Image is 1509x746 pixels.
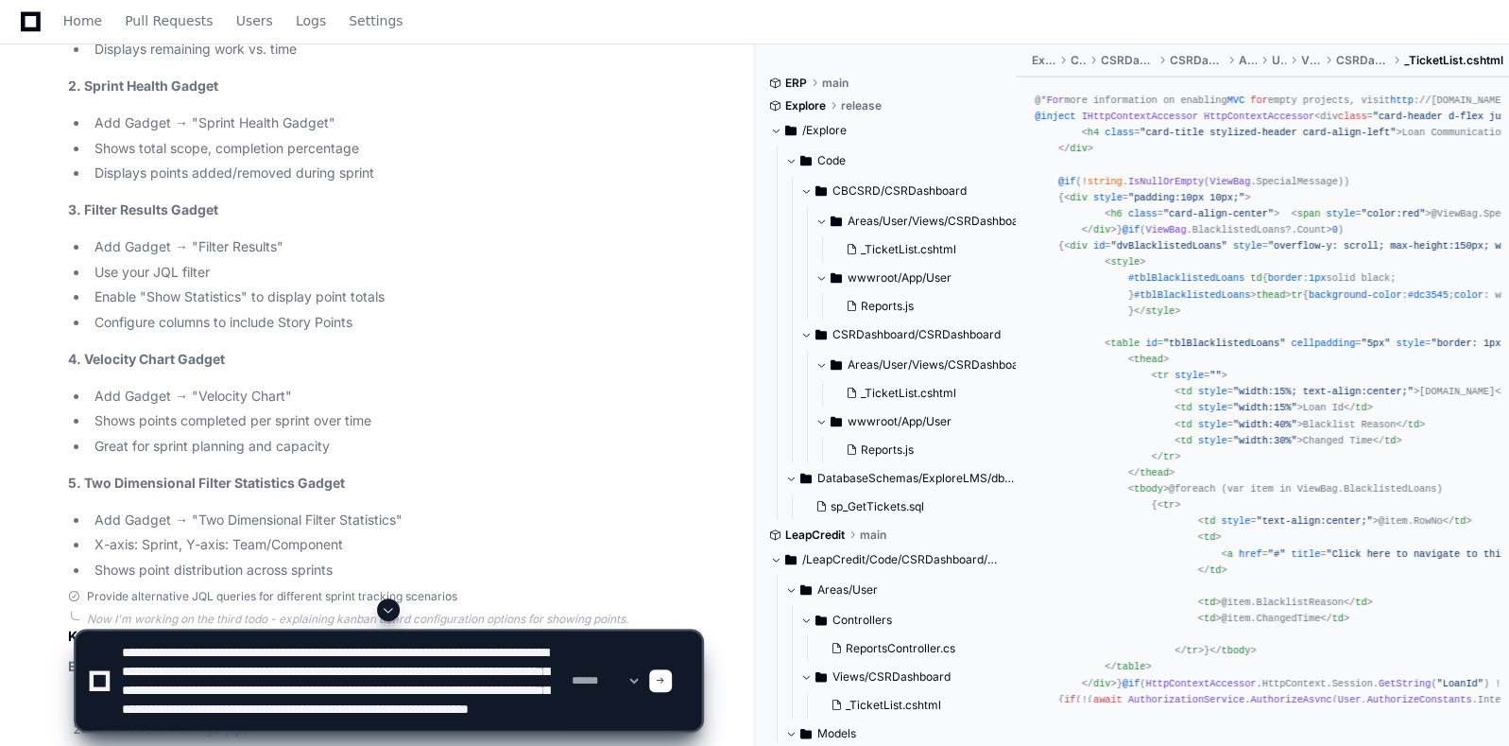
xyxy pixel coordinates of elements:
[1233,435,1297,446] span: "width:30%"
[1268,272,1303,284] span: border
[1152,451,1181,462] span: </ >
[802,552,1003,567] span: /LeapCredit/Code/CSRDashboard/CSRDashboard
[785,528,845,543] span: LeapCredit
[785,76,807,91] span: ERP
[1396,419,1425,430] span: </ >
[1291,208,1431,219] span: < = >
[815,407,1030,437] button: wwwroot/App/User
[1128,467,1175,478] span: </ >
[1058,176,1075,187] span: @if
[1309,272,1326,284] span: 1px
[1222,515,1251,527] span: style
[1396,338,1425,349] span: style
[1404,53,1503,68] span: _TicketList.cshtml
[860,528,886,543] span: main
[89,236,701,258] li: Add Gadget → "Filter Results"
[861,386,956,401] span: _TicketList.cshtml
[1250,95,1267,106] span: for
[1408,289,1449,301] span: #dc3545
[1175,402,1303,413] span: < = >
[1256,515,1372,527] span: "text-align:center;"
[1204,597,1215,608] span: td
[770,115,1003,146] button: /Explore
[1180,386,1192,397] span: td
[1088,176,1123,187] span: string
[848,414,952,429] span: wwwroot/App/User
[831,499,924,514] span: sp_GetTickets.sql
[1192,224,1286,235] span: BlacklistedLoans
[831,267,842,289] svg: Directory
[1163,451,1175,462] span: tr
[1093,240,1105,252] span: id
[848,214,1030,229] span: Areas/User/Views/CSRDashboard
[838,293,1019,320] button: Reports.js
[832,183,967,199] span: CBCSRD/CSRDashboard
[1344,597,1373,608] span: </ >
[1070,143,1087,154] span: div
[1070,240,1087,252] span: div
[1082,224,1117,235] span: </ >
[1355,402,1366,413] span: td
[1233,419,1297,430] span: "width:40%"
[1105,256,1145,268] span: < >
[1227,95,1244,106] span: MVC
[1204,111,1314,122] span: HttpContextAccessor
[1233,402,1297,413] span: "width:15%"
[89,286,701,308] li: Enable "Show Statistics" to display point totals
[1134,483,1163,494] span: tbody
[1093,192,1123,203] span: style
[1454,289,1483,301] span: color
[1175,386,1419,397] span: < = >
[1373,435,1402,446] span: </ >
[1209,176,1250,187] span: ViewBag
[815,180,827,202] svg: Directory
[1361,208,1425,219] span: "color:red"
[800,467,812,490] svg: Directory
[1227,548,1233,560] span: a
[1361,338,1390,349] span: "5px"
[1257,176,1338,187] span: SpecialMessage
[1101,53,1155,68] span: CSRDashboard
[1338,111,1367,122] span: class
[802,123,847,138] span: /Explore
[1180,435,1192,446] span: td
[1110,240,1226,252] span: "dvBlacklistedLoans"
[1152,370,1227,381] span: < = >
[1088,127,1099,138] span: h4
[1128,272,1244,284] span: #tblBlacklistedLoans
[1233,240,1262,252] span: style
[89,436,701,458] li: Great for sprint planning and capacity
[1297,224,1327,235] span: Count
[1105,127,1134,138] span: class
[848,270,952,286] span: wwwroot/App/User
[1128,354,1169,365] span: < >
[785,463,1018,494] button: DatabaseSchemas/ExploreLMS/dbo/Stored Procedures
[785,575,1003,605] button: Areas/User
[89,312,701,334] li: Configure columns to include Story Points
[815,206,1030,236] button: Areas/User/Views/CSRDashboard
[1134,354,1163,365] span: thead
[1175,435,1303,446] span: < = >
[822,76,849,91] span: main
[1110,338,1140,349] span: table
[838,236,1019,263] button: _TicketList.cshtml
[68,351,225,367] strong: 4. Velocity Chart Gadget
[1170,53,1224,68] span: CSRDashboard
[1272,53,1286,68] span: User
[1128,192,1244,203] span: "padding:10px 10px;"
[831,410,842,433] svg: Directory
[89,534,701,556] li: X-axis: Sprint, Y-axis: Team/Component
[1250,272,1261,284] span: td
[1204,515,1215,527] span: td
[1309,289,1402,301] span: background-color
[89,163,701,184] li: Displays points added/removed during sprint
[1058,143,1093,154] span: </ >
[1291,289,1302,301] span: tr
[1198,402,1227,413] span: style
[349,15,403,26] span: Settings
[89,386,701,408] li: Add Gadget → "Velocity Chart"
[1297,208,1321,219] span: span
[1093,224,1110,235] span: div
[1233,386,1414,397] span: "width:15%; text-align:center;"
[838,437,1019,463] button: Reports.js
